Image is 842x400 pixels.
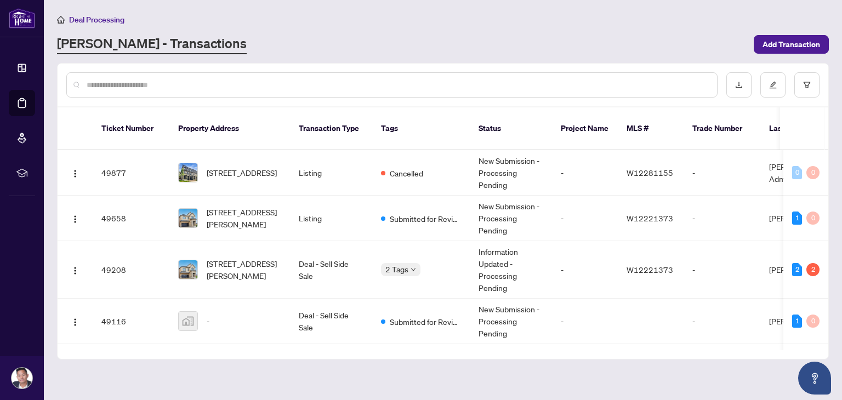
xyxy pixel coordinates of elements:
[179,209,197,227] img: thumbnail-img
[71,215,79,224] img: Logo
[470,299,552,344] td: New Submission - Processing Pending
[684,196,760,241] td: -
[470,107,552,150] th: Status
[470,241,552,299] td: Information Updated - Processing Pending
[470,150,552,196] td: New Submission - Processing Pending
[552,196,618,241] td: -
[207,167,277,179] span: [STREET_ADDRESS]
[684,299,760,344] td: -
[792,212,802,225] div: 1
[372,107,470,150] th: Tags
[93,107,169,150] th: Ticket Number
[179,312,197,330] img: thumbnail-img
[71,169,79,178] img: Logo
[760,72,786,98] button: edit
[12,368,32,388] img: Profile Icon
[552,150,618,196] td: -
[470,196,552,241] td: New Submission - Processing Pending
[71,266,79,275] img: Logo
[66,209,84,227] button: Logo
[390,167,423,179] span: Cancelled
[66,312,84,330] button: Logo
[66,261,84,278] button: Logo
[806,263,820,276] div: 2
[290,196,372,241] td: Listing
[627,213,673,223] span: W12221373
[794,72,820,98] button: filter
[290,299,372,344] td: Deal - Sell Side Sale
[69,15,124,25] span: Deal Processing
[57,16,65,24] span: home
[169,107,290,150] th: Property Address
[684,241,760,299] td: -
[552,299,618,344] td: -
[726,72,752,98] button: download
[93,241,169,299] td: 49208
[806,212,820,225] div: 0
[627,168,673,178] span: W12281155
[290,241,372,299] td: Deal - Sell Side Sale
[390,213,461,225] span: Submitted for Review
[763,36,820,53] span: Add Transaction
[552,241,618,299] td: -
[735,81,743,89] span: download
[803,81,811,89] span: filter
[792,166,802,179] div: 0
[684,150,760,196] td: -
[207,315,209,327] span: -
[806,315,820,328] div: 0
[798,362,831,395] button: Open asap
[93,196,169,241] td: 49658
[618,107,684,150] th: MLS #
[57,35,247,54] a: [PERSON_NAME] - Transactions
[806,166,820,179] div: 0
[792,315,802,328] div: 1
[179,260,197,279] img: thumbnail-img
[411,267,416,272] span: down
[93,150,169,196] td: 49877
[627,265,673,275] span: W12221373
[290,107,372,150] th: Transaction Type
[207,258,281,282] span: [STREET_ADDRESS][PERSON_NAME]
[66,164,84,181] button: Logo
[684,107,760,150] th: Trade Number
[390,316,461,328] span: Submitted for Review
[552,107,618,150] th: Project Name
[754,35,829,54] button: Add Transaction
[207,206,281,230] span: [STREET_ADDRESS][PERSON_NAME]
[9,8,35,28] img: logo
[769,81,777,89] span: edit
[290,150,372,196] td: Listing
[792,263,802,276] div: 2
[179,163,197,182] img: thumbnail-img
[93,299,169,344] td: 49116
[385,263,408,276] span: 2 Tags
[71,318,79,327] img: Logo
